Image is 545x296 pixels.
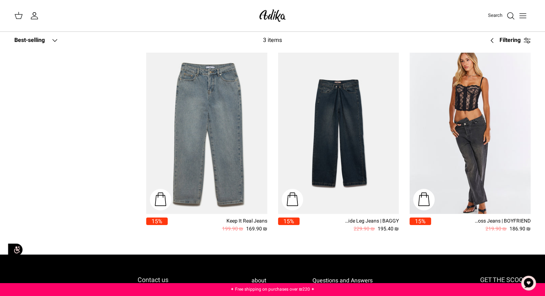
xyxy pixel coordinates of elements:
font: GET THE SCOOP [480,275,527,285]
a: Keep It Real Jeans [146,53,267,214]
a: All Or Nothing Criss-Cross Jeans | BOYFRIEND [410,53,531,214]
a: Questions and Answers [312,276,373,285]
font: All Or Nothing Criss-Cross Jeans | BOYFRIEND [428,217,531,225]
img: Adika IL [257,7,288,24]
a: 15% [410,218,431,233]
font: It's a Moment Wide Leg Jeans | BAGGY [313,217,399,225]
font: 15% [283,217,294,226]
a: Search [488,11,515,20]
font: 229.90 ₪ [354,225,375,233]
a: My account [30,11,42,20]
font: Search [488,12,502,19]
a: 15% [278,218,300,233]
font: 3 items [263,36,282,44]
font: 15% [152,217,162,226]
font: 169.90 ₪ [246,225,267,233]
a: Keep It Real Jeans 169.90 ₪ 199.90 ₪ [168,218,267,233]
a: Filtering [485,32,531,49]
font: 219.90 ₪ [486,225,507,233]
font: 186.90 ₪ [510,225,531,233]
a: about [252,276,266,285]
button: Best-selling [14,33,59,48]
font: 15% [415,217,426,226]
button: Chat [518,272,539,294]
button: Toggle menu [515,8,531,24]
a: 15% [146,218,168,233]
a: ✦ Free shipping on purchases over ₪220 ✦ [230,286,315,292]
font: Keep It Real Jeans [226,217,267,225]
a: It's a Moment Wide Leg Jeans | BAGGY 195.40 ₪ 229.90 ₪ [300,218,399,233]
font: Contact us [138,275,168,285]
font: 199.90 ₪ [222,225,243,233]
font: Best-selling [14,36,45,44]
a: It's a Moment Wide Leg Jeans | BAGGY [278,53,399,214]
font: 195.40 ₪ [378,225,399,233]
font: Filtering [499,36,521,44]
a: All Or Nothing Criss-Cross Jeans | BOYFRIEND 186.90 ₪ 219.90 ₪ [431,218,531,233]
img: accessibility_icon02.svg [5,240,25,259]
